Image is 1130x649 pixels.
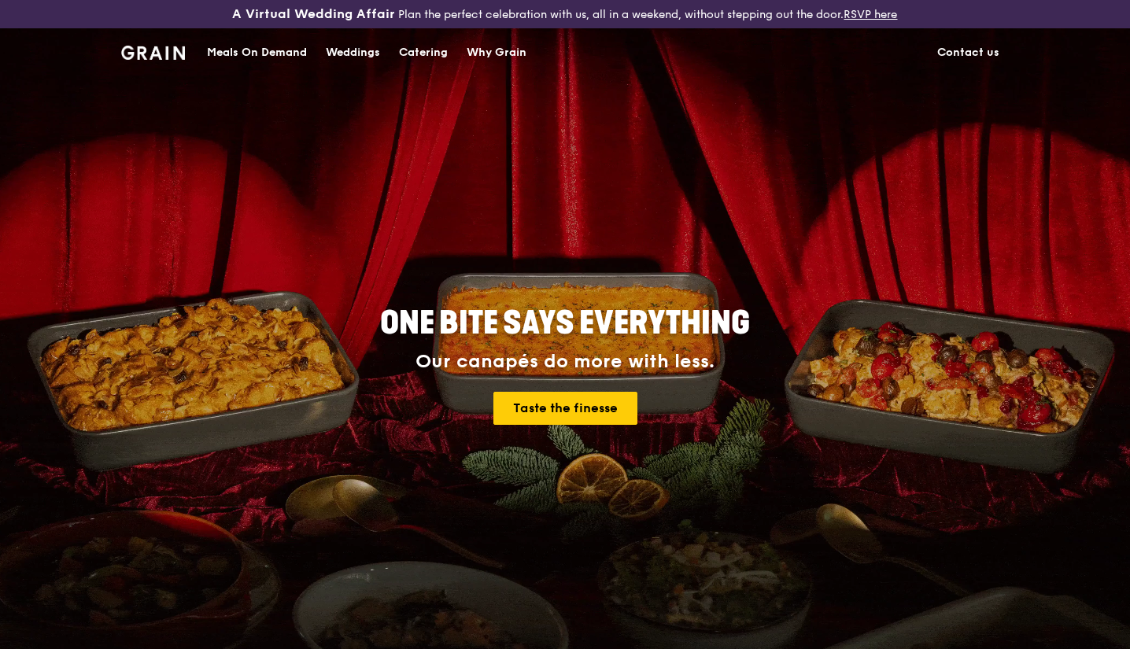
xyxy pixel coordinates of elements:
a: Taste the finesse [493,392,637,425]
div: Why Grain [467,29,526,76]
div: Catering [399,29,448,76]
span: ONE BITE SAYS EVERYTHING [380,304,750,342]
div: Weddings [326,29,380,76]
img: Grain [121,46,185,60]
a: GrainGrain [121,28,185,75]
div: Our canapés do more with less. [282,351,848,373]
div: Plan the perfect celebration with us, all in a weekend, without stepping out the door. [188,6,941,22]
div: Meals On Demand [207,29,307,76]
a: RSVP here [844,8,897,21]
a: Why Grain [457,29,536,76]
a: Contact us [928,29,1009,76]
a: Weddings [316,29,390,76]
a: Catering [390,29,457,76]
h3: A Virtual Wedding Affair [232,6,395,22]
